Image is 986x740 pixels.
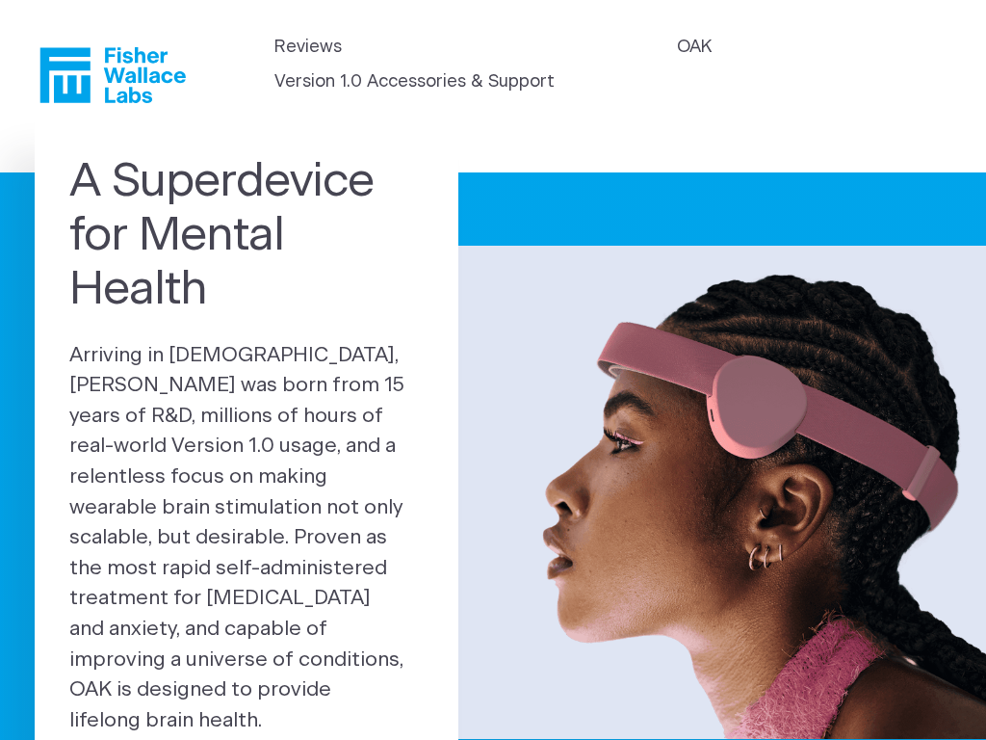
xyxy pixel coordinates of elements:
p: Arriving in [DEMOGRAPHIC_DATA], [PERSON_NAME] was born from 15 years of R&D, millions of hours of... [69,340,424,736]
a: Fisher Wallace [39,47,186,103]
a: OAK [677,35,712,61]
h1: A Superdevice for Mental Health [69,155,424,317]
a: Version 1.0 Accessories & Support [274,69,555,95]
a: Reviews [274,35,342,61]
